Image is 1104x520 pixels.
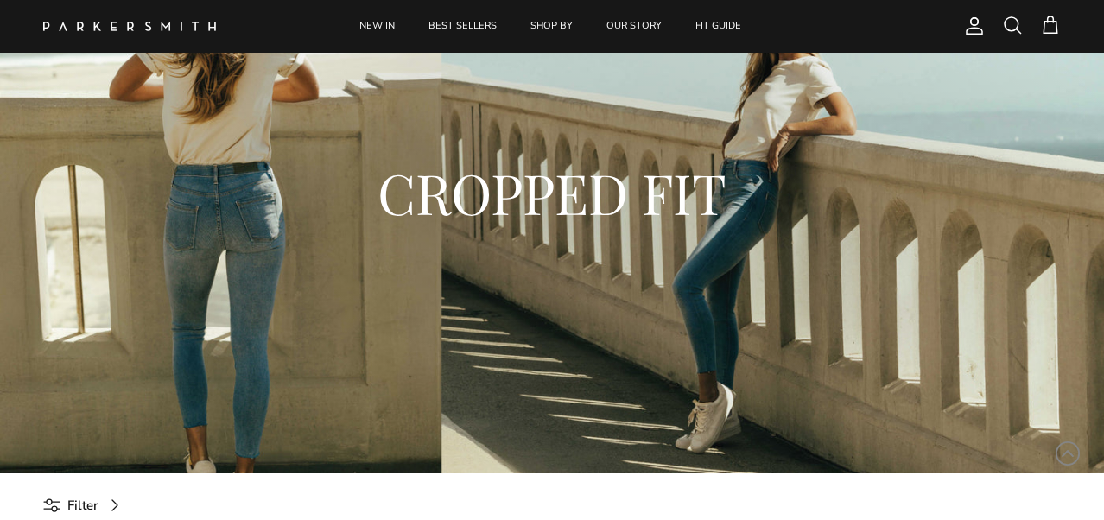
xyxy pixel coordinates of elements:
[43,22,216,31] img: Parker Smith
[1055,441,1081,466] svg: Scroll to Top
[957,16,985,36] a: Account
[137,156,967,228] h2: CROPPED FIT
[67,495,98,516] span: Filter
